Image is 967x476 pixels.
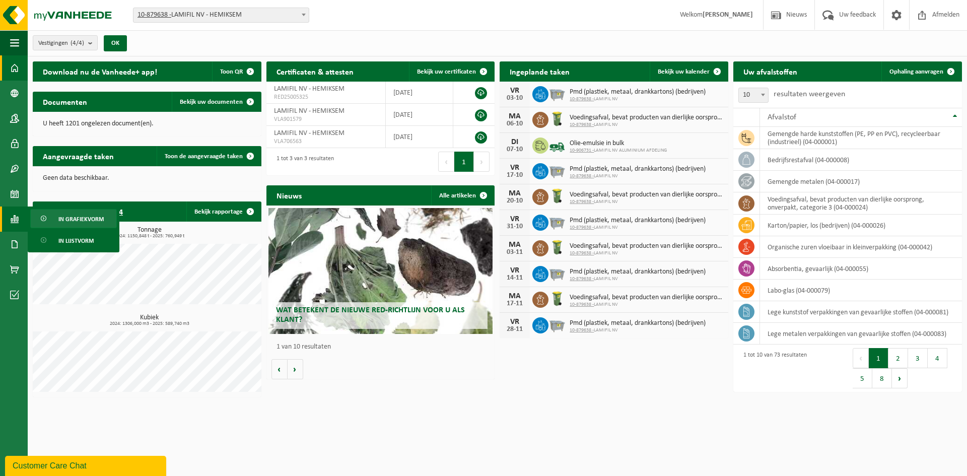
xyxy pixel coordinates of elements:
[570,114,723,122] span: Voedingsafval, bevat producten van dierlijke oorsprong, onverpakt, categorie 3
[892,368,908,388] button: Next
[271,151,334,173] div: 1 tot 3 van 3 resultaten
[570,302,723,308] span: LAMIFIL NV
[505,241,525,249] div: MA
[570,250,594,256] tcxspan: Call 10-879638 - via 3CX
[71,40,84,46] count: (4/4)
[570,217,706,225] span: Pmd (plastiek, metaal, drankkartons) (bedrijven)
[570,173,594,179] tcxspan: Call 10-879638 - via 3CX
[570,302,594,307] tcxspan: Call 10-879638 - via 3CX
[274,138,378,146] span: VLA706563
[33,35,98,50] button: Vestigingen(4/4)
[38,234,261,239] span: 2024: 1150,848 t - 2025: 760,949 t
[760,171,962,192] td: gemengde metalen (04-000017)
[570,88,706,96] span: Pmd (plastiek, metaal, drankkartons) (bedrijven)
[760,323,962,345] td: lege metalen verpakkingen van gevaarlijke stoffen (04-000083)
[180,99,243,105] span: Bekijk uw documenten
[30,209,117,228] a: In grafiekvorm
[570,276,594,282] tcxspan: Call 10-879638 - via 3CX
[570,276,706,282] span: LAMIFIL NV
[908,348,928,368] button: 3
[386,126,453,148] td: [DATE]
[274,107,344,115] span: LAMIFIL NV - HEMIKSEM
[570,327,594,333] tcxspan: Call 10-879638 - via 3CX
[137,11,171,19] tcxspan: Call 10-879638 - via 3CX
[570,148,594,153] tcxspan: Call 10-906731 - via 3CX
[738,347,807,389] div: 1 tot 10 van 73 resultaten
[417,69,476,75] span: Bekijk uw certificaten
[570,225,594,230] tcxspan: Call 10-879638 - via 3CX
[853,368,872,388] button: 5
[570,165,706,173] span: Pmd (plastiek, metaal, drankkartons) (bedrijven)
[570,148,667,154] span: LAMIFIL NV ALUMINIUM AFDELING
[505,164,525,172] div: VR
[548,187,566,205] img: WB-0140-HPE-GN-50
[186,201,260,222] a: Bekijk rapportage
[386,82,453,104] td: [DATE]
[58,210,104,229] span: In grafiekvorm
[760,215,962,236] td: karton/papier, los (bedrijven) (04-000026)
[43,120,251,127] p: U heeft 1201 ongelezen document(en).
[505,326,525,333] div: 28-11
[570,268,706,276] span: Pmd (plastiek, metaal, drankkartons) (bedrijven)
[165,153,243,160] span: Toon de aangevraagde taken
[570,199,723,205] span: LAMIFIL NV
[271,359,288,379] button: Vorige
[212,61,260,82] button: Toon QR
[888,348,908,368] button: 2
[266,61,364,81] h2: Certificaten & attesten
[505,318,525,326] div: VR
[386,104,453,126] td: [DATE]
[220,69,243,75] span: Toon QR
[505,112,525,120] div: MA
[505,275,525,282] div: 14-11
[505,138,525,146] div: DI
[172,92,260,112] a: Bekijk uw documenten
[38,36,84,51] span: Vestigingen
[505,197,525,205] div: 20-10
[274,129,344,137] span: LAMIFIL NV - HEMIKSEM
[5,454,168,476] iframe: chat widget
[58,231,94,250] span: In lijstvorm
[500,61,580,81] h2: Ingeplande taken
[570,319,706,327] span: Pmd (plastiek, metaal, drankkartons) (bedrijven)
[38,314,261,326] h3: Kubiek
[733,61,807,81] h2: Uw afvalstoffen
[38,321,261,326] span: 2024: 1306,000 m3 - 2025: 589,740 m3
[570,96,706,102] span: LAMIFIL NV
[570,122,594,127] tcxspan: Call 10-879638 - via 3CX
[570,191,723,199] span: Voedingsafval, bevat producten van dierlijke oorsprong, onverpakt, categorie 3
[760,149,962,171] td: bedrijfsrestafval (04-000008)
[133,8,309,22] span: 10-879638 - LAMIFIL NV - HEMIKSEM
[454,152,474,172] button: 1
[570,122,723,128] span: LAMIFIL NV
[768,113,796,121] span: Afvalstof
[505,266,525,275] div: VR
[760,192,962,215] td: voedingsafval, bevat producten van dierlijke oorsprong, onverpakt, categorie 3 (04-000024)
[266,185,312,205] h2: Nieuws
[570,242,723,250] span: Voedingsafval, bevat producten van dierlijke oorsprong, onverpakt, categorie 3
[505,189,525,197] div: MA
[409,61,494,82] a: Bekijk uw certificaten
[33,61,167,81] h2: Download nu de Vanheede+ app!
[274,85,344,93] span: LAMIFIL NV - HEMIKSEM
[570,250,723,256] span: LAMIFIL NV
[570,225,706,231] span: LAMIFIL NV
[268,208,493,334] a: Wat betekent de nieuwe RED-richtlijn voor u als klant?
[548,316,566,333] img: WB-2500-GAL-GY-01
[570,140,667,148] span: Olie-emulsie in bulk
[548,239,566,256] img: WB-0140-HPE-GN-50
[33,201,133,221] h2: Rapportage
[853,348,869,368] button: Previous
[548,213,566,230] img: WB-2500-GAL-GY-01
[738,88,769,103] span: 10
[548,110,566,127] img: WB-0140-HPE-GN-50
[505,249,525,256] div: 03-11
[869,348,888,368] button: 1
[505,172,525,179] div: 17-10
[548,290,566,307] img: WB-0140-HPE-GN-50
[881,61,961,82] a: Ophaling aanvragen
[570,294,723,302] span: Voedingsafval, bevat producten van dierlijke oorsprong, onverpakt, categorie 3
[157,146,260,166] a: Toon de aangevraagde taken
[431,185,494,206] a: Alle artikelen
[474,152,490,172] button: Next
